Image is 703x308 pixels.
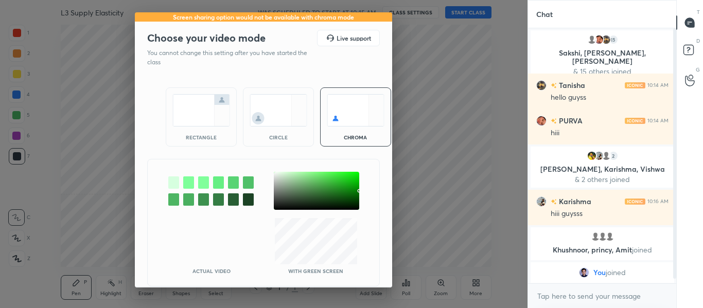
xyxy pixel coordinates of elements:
[327,94,384,126] img: chromaScreenIcon.c19ab0a0.svg
[551,199,557,205] img: no-rating-badge.077c3623.svg
[135,12,392,22] div: Screen sharing option would not be available with chroma mode
[528,28,677,283] div: grid
[608,151,618,161] div: 2
[625,118,645,124] img: iconic-light.a09c19a4.png
[288,268,343,274] p: With green screen
[696,66,700,74] p: G
[557,196,591,207] h6: Karishma
[601,34,611,45] img: 2d9fefef08a24784ad6a1e053b2582c9.jpg
[551,128,669,138] div: hiii
[647,82,669,88] div: 10:14 AM
[557,115,583,126] h6: PURVA
[192,268,231,274] p: Actual Video
[258,135,299,140] div: circle
[597,231,607,242] img: default.png
[250,94,307,126] img: circleScreenIcon.acc0effb.svg
[590,231,600,242] img: default.png
[537,175,668,184] p: & 2 others joined
[335,135,376,140] div: chroma
[647,198,669,205] div: 10:16 AM
[551,209,669,219] div: hiii guysss
[551,93,669,103] div: hello guyss
[625,198,645,205] img: iconic-light.a09c19a4.png
[537,165,668,173] p: [PERSON_NAME], Karishma, Vishwa
[537,49,668,65] p: Sakshi, [PERSON_NAME], [PERSON_NAME]
[593,268,606,277] span: You
[337,35,371,41] h5: Live support
[625,82,645,88] img: iconic-light.a09c19a4.png
[606,268,626,277] span: joined
[147,48,314,67] p: You cannot change this setting after you have started the class
[608,34,618,45] div: 15
[696,37,700,45] p: D
[537,67,668,76] p: & 15 others joined
[601,151,611,161] img: default.png
[632,245,652,255] span: joined
[551,83,557,88] img: no-rating-badge.077c3623.svg
[586,34,596,45] img: default.png
[647,118,669,124] div: 10:14 AM
[537,246,668,254] p: Khushnoor, princy, Amit
[528,1,561,28] p: Chat
[604,231,614,242] img: default.png
[593,151,604,161] img: d2c5f9603df741e19dc9069aec77d7cc.jpg
[147,31,266,45] h2: Choose your video mode
[172,94,230,126] img: normalScreenIcon.ae25ed63.svg
[536,80,547,90] img: 2d9fefef08a24784ad6a1e053b2582c9.jpg
[586,151,596,161] img: 4a5fea1b80694d39a9c457cd04b96852.jpg
[536,196,547,207] img: d2c5f9603df741e19dc9069aec77d7cc.jpg
[181,135,222,140] div: rectangle
[593,34,604,45] img: 93674a53cbd54b25ad4945d795c22713.jpg
[551,118,557,124] img: no-rating-badge.077c3623.svg
[557,80,585,90] h6: Tanisha
[536,116,547,126] img: 93674a53cbd54b25ad4945d795c22713.jpg
[579,267,589,278] img: 5f78e08646bc44f99abb663be3a7d85a.jpg
[697,8,700,16] p: T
